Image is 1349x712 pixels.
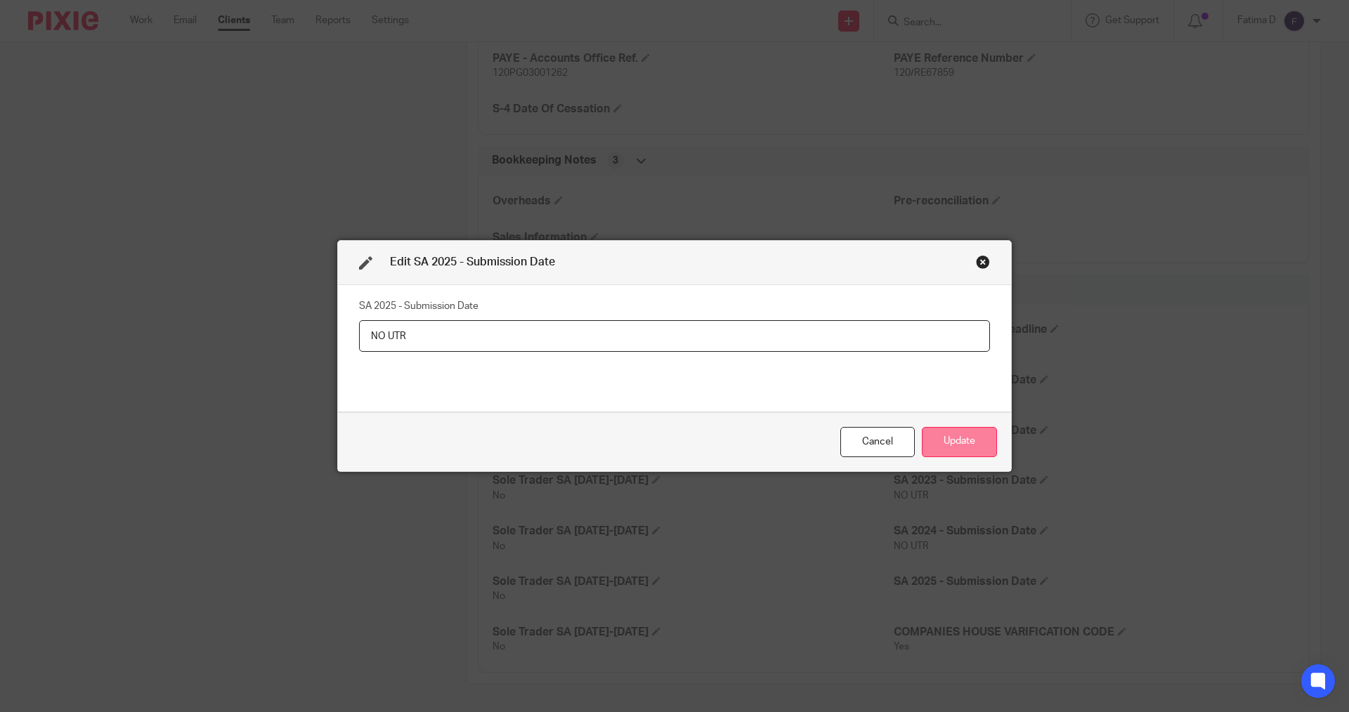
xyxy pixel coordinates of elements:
button: Update [922,427,997,457]
div: Close this dialog window [840,427,915,457]
label: SA 2025 - Submission Date [359,299,478,313]
span: Edit SA 2025 - Submission Date [390,256,555,268]
div: Close this dialog window [976,255,990,269]
input: SA 2025 - Submission Date [359,320,990,352]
